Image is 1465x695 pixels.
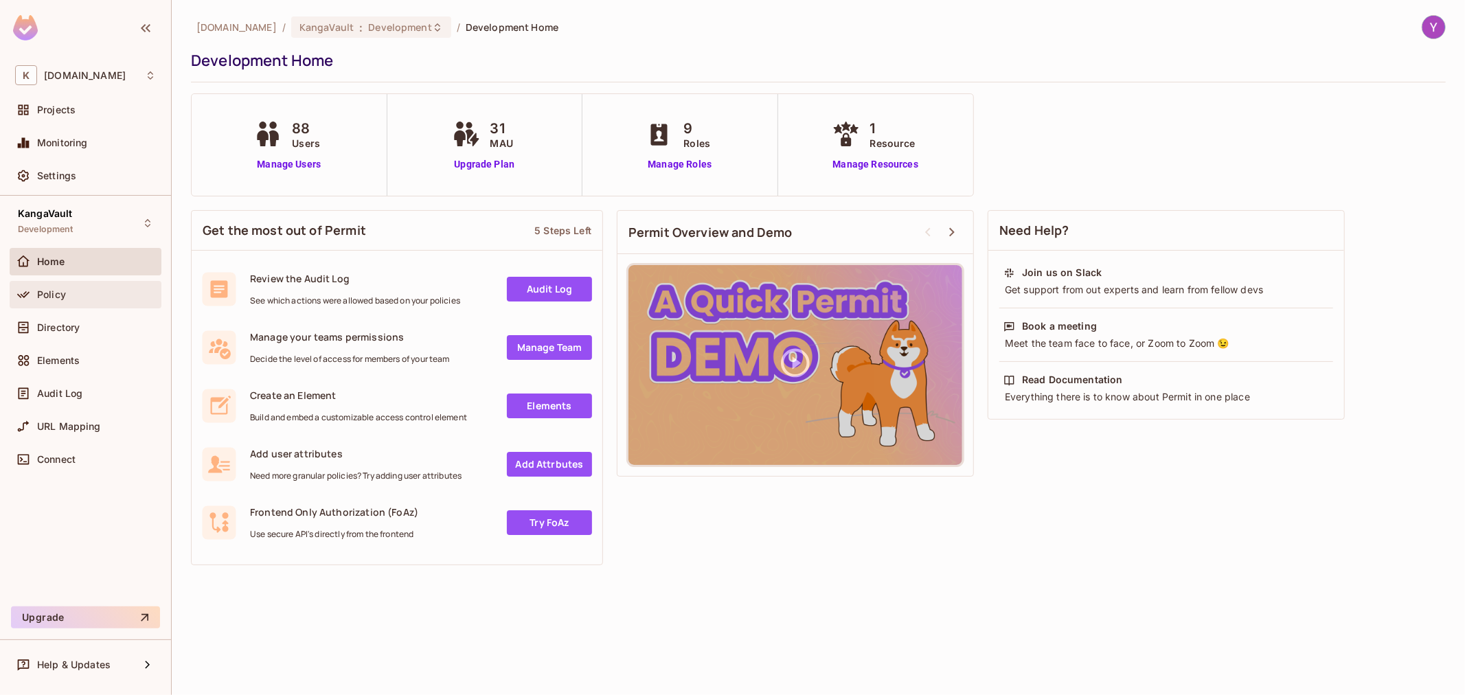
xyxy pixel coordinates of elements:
span: See which actions were allowed based on your policies [250,295,460,306]
a: Add Attrbutes [507,452,592,477]
span: KangaVault [18,208,73,219]
span: Home [37,256,65,267]
span: URL Mapping [37,421,101,432]
span: 31 [490,118,513,139]
span: Policy [37,289,66,300]
span: Settings [37,170,76,181]
span: Permit Overview and Demo [628,224,793,241]
div: Everything there is to know about Permit in one place [1003,390,1329,404]
div: Get support from out experts and learn from fellow devs [1003,283,1329,297]
div: Development Home [191,50,1439,71]
span: the active workspace [196,21,277,34]
span: KangaVault [299,21,354,34]
span: Development Home [466,21,558,34]
span: Manage your teams permissions [250,330,450,343]
span: Use secure API's directly from the frontend [250,529,418,540]
span: Help & Updates [37,659,111,670]
span: Directory [37,322,80,333]
a: Manage Team [507,335,592,360]
span: Need more granular policies? Try adding user attributes [250,470,462,481]
span: 1 [870,118,916,139]
span: Roles [683,136,710,150]
a: Manage Resources [829,157,922,172]
img: Yashas Kashyap [1422,16,1445,38]
li: / [457,21,460,34]
button: Upgrade [11,606,160,628]
span: Review the Audit Log [250,272,460,285]
span: 88 [292,118,320,139]
span: Users [292,136,320,150]
span: Add user attributes [250,447,462,460]
span: Elements [37,355,80,366]
span: Need Help? [999,222,1069,239]
img: SReyMgAAAABJRU5ErkJggg== [13,15,38,41]
div: Read Documentation [1022,373,1123,387]
span: K [15,65,37,85]
span: : [359,22,363,33]
span: Connect [37,454,76,465]
a: Try FoAz [507,510,592,535]
span: Projects [37,104,76,115]
a: Audit Log [507,277,592,301]
div: Meet the team face to face, or Zoom to Zoom 😉 [1003,337,1329,350]
span: Development [368,21,431,34]
div: Book a meeting [1022,319,1097,333]
span: MAU [490,136,513,150]
span: Resource [870,136,916,150]
a: Upgrade Plan [449,157,520,172]
span: Create an Element [250,389,467,402]
li: / [282,21,286,34]
span: Monitoring [37,137,88,148]
a: Manage Roles [642,157,717,172]
span: Audit Log [37,388,82,399]
span: Decide the level of access for members of your team [250,354,450,365]
div: Join us on Slack [1022,266,1102,280]
span: Build and embed a customizable access control element [250,412,467,423]
span: 9 [683,118,710,139]
span: Workspace: kangasys.com [44,70,126,81]
a: Manage Users [251,157,327,172]
span: Frontend Only Authorization (FoAz) [250,505,418,519]
a: Elements [507,394,592,418]
span: Development [18,224,73,235]
div: 5 Steps Left [534,224,591,237]
span: Get the most out of Permit [203,222,366,239]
